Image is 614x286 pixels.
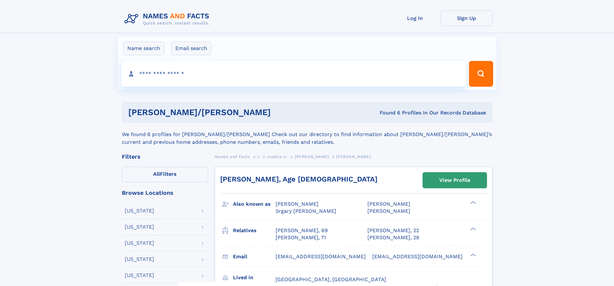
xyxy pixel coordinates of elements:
[276,276,386,282] span: [GEOGRAPHIC_DATA], [GEOGRAPHIC_DATA]
[122,10,215,28] img: Logo Names and Facts
[125,273,154,278] div: [US_STATE]
[276,208,336,214] span: Srgary [PERSON_NAME]
[122,123,492,146] div: We found 6 profiles for [PERSON_NAME]/[PERSON_NAME] Check out our directory to find information a...
[125,208,154,213] div: [US_STATE]
[233,225,276,236] h3: Relatives
[325,109,486,116] div: Found 6 Profiles In Our Records Database
[257,154,260,159] span: J
[295,154,329,159] span: [PERSON_NAME]
[267,154,287,159] span: Justice sr
[469,253,476,257] div: ❯
[121,61,466,87] input: search input
[423,173,487,188] a: View Profile
[276,227,328,234] a: [PERSON_NAME], 69
[257,153,260,161] a: J
[128,108,325,116] h1: [PERSON_NAME]/[PERSON_NAME]
[125,257,154,262] div: [US_STATE]
[469,61,493,87] button: Search Button
[125,224,154,230] div: [US_STATE]
[123,42,164,55] label: Name search
[336,154,371,159] span: [PERSON_NAME]
[125,241,154,246] div: [US_STATE]
[469,227,476,231] div: ❯
[215,153,250,161] a: Names and Facts
[233,199,276,210] h3: Also known as
[372,253,463,260] span: [EMAIL_ADDRESS][DOMAIN_NAME]
[122,167,208,182] label: Filters
[276,234,326,241] a: [PERSON_NAME], 71
[267,153,287,161] a: Justice sr
[439,173,470,188] div: View Profile
[441,10,492,26] a: Sign Up
[233,251,276,262] h3: Email
[122,154,208,160] div: Filters
[276,201,318,207] span: [PERSON_NAME]
[220,175,377,183] a: [PERSON_NAME], Age [DEMOGRAPHIC_DATA]
[276,253,366,260] span: [EMAIL_ADDRESS][DOMAIN_NAME]
[171,42,211,55] label: Email search
[233,272,276,283] h3: Lived in
[367,227,419,234] a: [PERSON_NAME], 22
[389,10,441,26] a: Log In
[469,201,476,205] div: ❯
[153,171,160,177] span: All
[367,201,410,207] span: [PERSON_NAME]
[295,153,329,161] a: [PERSON_NAME]
[367,208,410,214] span: [PERSON_NAME]
[122,190,208,196] div: Browse Locations
[367,234,419,241] a: [PERSON_NAME], 28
